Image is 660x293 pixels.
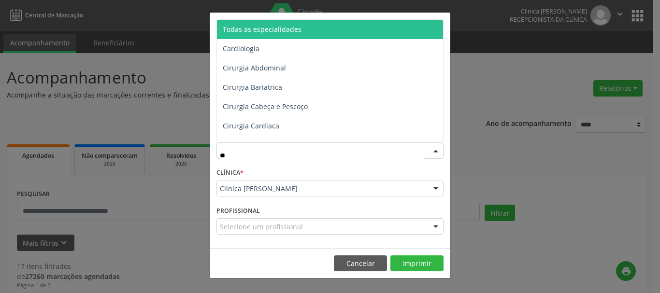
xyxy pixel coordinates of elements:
label: PROFISSIONAL [216,203,260,218]
span: Cirurgia Bariatrica [223,83,282,92]
span: Cirurgia Cardiaca [223,121,279,130]
span: Cardiologia [223,44,259,53]
span: Selecione um profissional [220,222,303,232]
span: Todas as especialidades [223,25,301,34]
button: Imprimir [390,255,444,272]
span: Cirurgia Geral [223,140,268,150]
button: Cancelar [334,255,387,272]
h5: Relatório de agendamentos [216,19,327,32]
span: Cirurgia Cabeça e Pescoço [223,102,308,111]
label: CLÍNICA [216,166,244,181]
span: Cirurgia Abdominal [223,63,286,72]
span: Clinica [PERSON_NAME] [220,184,424,194]
button: Close [431,13,450,36]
